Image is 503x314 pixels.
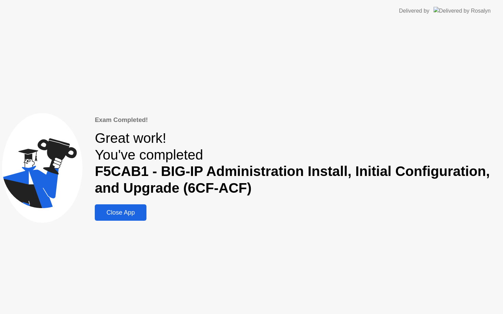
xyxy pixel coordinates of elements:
[95,204,146,221] button: Close App
[95,163,490,196] b: F5CAB1 - BIG-IP Administration Install, Initial Configuration, and Upgrade (6CF-ACF)
[97,209,144,216] div: Close App
[95,115,501,125] div: Exam Completed!
[399,7,429,15] div: Delivered by
[95,130,501,196] div: Great work! You've completed
[434,7,491,15] img: Delivered by Rosalyn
